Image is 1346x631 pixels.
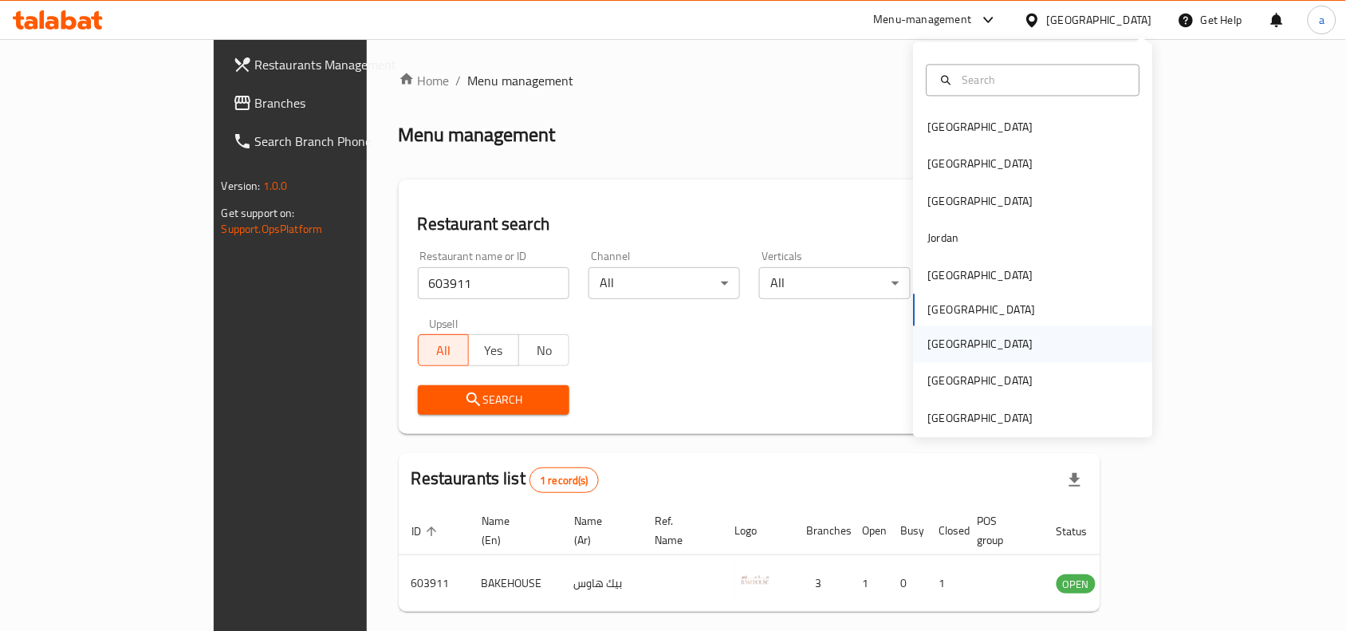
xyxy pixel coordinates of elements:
[794,507,850,555] th: Branches
[255,132,426,151] span: Search Branch Phone
[399,507,1183,612] table: enhanced table
[399,71,1101,90] nav: breadcrumb
[529,467,599,493] div: Total records count
[263,175,288,196] span: 1.0.0
[418,212,1082,236] h2: Restaurant search
[927,507,965,555] th: Closed
[759,267,911,299] div: All
[1047,11,1152,29] div: [GEOGRAPHIC_DATA]
[794,555,850,612] td: 3
[1057,522,1108,541] span: Status
[874,10,972,30] div: Menu-management
[1319,11,1324,29] span: a
[220,45,439,84] a: Restaurants Management
[1057,574,1096,594] div: OPEN
[928,266,1033,284] div: [GEOGRAPHIC_DATA]
[425,339,462,362] span: All
[222,219,323,239] a: Support.OpsPlatform
[468,71,574,90] span: Menu management
[456,71,462,90] li: /
[655,511,703,550] span: Ref. Name
[220,84,439,122] a: Branches
[888,507,927,555] th: Busy
[850,507,888,555] th: Open
[222,203,295,223] span: Get support on:
[561,555,642,612] td: بيك هاوس
[429,318,459,329] label: Upsell
[411,522,442,541] span: ID
[469,555,561,612] td: BAKEHOUSE
[530,473,598,488] span: 1 record(s)
[956,71,1130,89] input: Search
[468,334,519,366] button: Yes
[255,55,426,74] span: Restaurants Management
[735,560,775,600] img: BAKEHOUSE
[928,119,1033,136] div: [GEOGRAPHIC_DATA]
[928,230,959,247] div: Jordan
[928,336,1033,353] div: [GEOGRAPHIC_DATA]
[888,555,927,612] td: 0
[722,507,794,555] th: Logo
[399,122,556,148] h2: Menu management
[418,334,469,366] button: All
[588,267,740,299] div: All
[1056,461,1094,499] div: Export file
[850,555,888,612] td: 1
[418,267,569,299] input: Search for restaurant name or ID..
[525,339,563,362] span: No
[927,555,965,612] td: 1
[418,385,569,415] button: Search
[1057,575,1096,594] span: OPEN
[928,156,1033,173] div: [GEOGRAPHIC_DATA]
[220,122,439,160] a: Search Branch Phone
[928,373,1033,390] div: [GEOGRAPHIC_DATA]
[431,390,557,410] span: Search
[518,334,569,366] button: No
[928,409,1033,427] div: [GEOGRAPHIC_DATA]
[475,339,513,362] span: Yes
[574,511,623,550] span: Name (Ar)
[411,467,599,493] h2: Restaurants list
[928,192,1033,210] div: [GEOGRAPHIC_DATA]
[255,93,426,112] span: Branches
[482,511,542,550] span: Name (En)
[222,175,261,196] span: Version:
[978,511,1025,550] span: POS group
